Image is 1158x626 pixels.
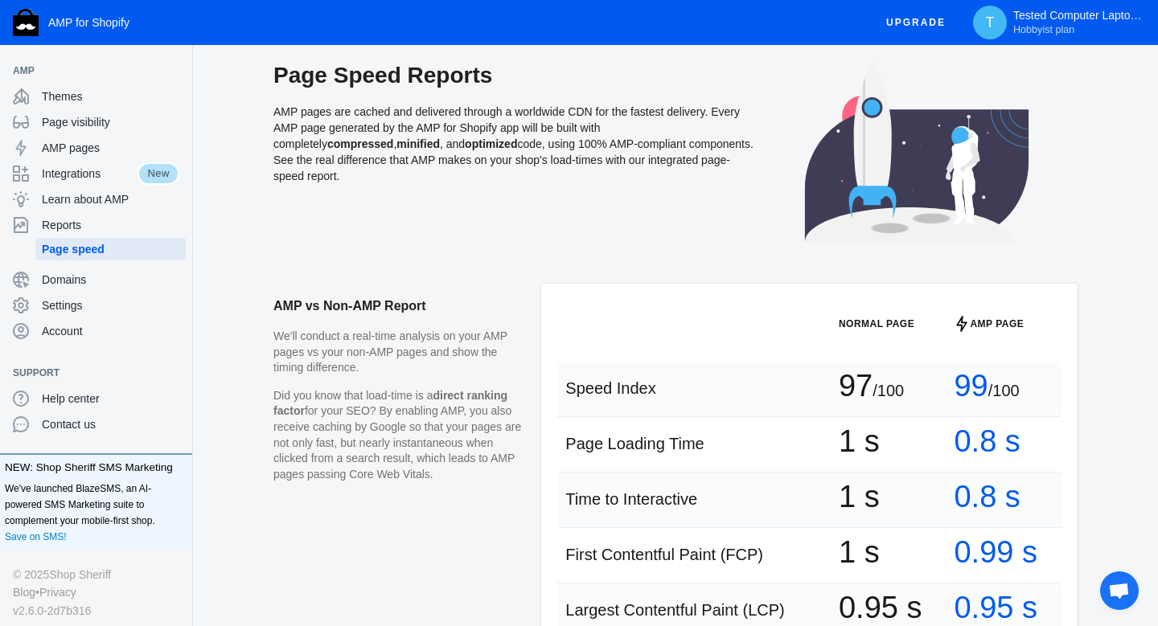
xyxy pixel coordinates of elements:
[138,162,179,185] span: New
[13,365,163,381] span: Support
[839,378,873,394] span: 97
[6,293,186,318] a: Settings
[6,411,186,437] a: Contact us
[273,61,756,258] div: AMP pages are cached and delivered through a worldwide CDN for the fastest delivery. Every AMP pa...
[48,16,129,29] span: AMP for Shopify
[565,435,704,452] span: Page Loading Time
[6,135,186,161] a: AMP pages
[13,9,39,36] img: Shop Sheriff Logo
[42,272,179,288] span: Domains
[954,544,1037,560] span: 0.99 s
[954,433,1020,449] span: 0.8 s
[13,583,179,601] div: •
[13,602,179,620] div: v2.6.0-2d7b316
[42,88,179,104] span: Themes
[1013,23,1074,36] span: Hobbyist plan
[42,114,179,130] span: Page visibility
[163,370,189,376] button: Add a sales channel
[35,238,186,260] a: Page speed
[5,529,67,545] a: Save on SMS!
[839,599,922,616] span: 0.95 s
[273,61,756,90] h2: Page Speed Reports
[6,84,186,109] a: Themes
[13,583,35,601] a: Blog
[6,109,186,135] a: Page visibility
[839,433,880,449] span: 1 s
[13,566,179,583] div: © 2025
[42,217,179,233] span: Reports
[42,166,138,182] span: Integrations
[839,489,880,505] span: 1 s
[42,241,179,257] span: Page speed
[954,489,1020,505] span: 0.8 s
[970,316,1024,332] span: AMP Page
[327,137,393,150] strong: compressed
[839,316,938,332] h6: Normal Page
[954,378,988,394] span: 99
[465,137,517,150] strong: optimized
[42,391,179,407] span: Help center
[565,379,655,397] span: Speed Index
[6,318,186,344] a: Account
[565,601,784,619] span: Largest Contentful Paint (LCP)
[6,212,186,238] a: Reports
[886,8,946,37] span: Upgrade
[6,161,186,186] a: IntegrationsNew
[273,329,525,376] p: We'll conduct a real-time analysis on your AMP pages vs your non-AMP pages and show the timing di...
[42,140,179,156] span: AMP pages
[273,284,525,329] h2: AMP vs Non-AMP Report
[49,566,111,583] a: Shop Sheriff
[42,416,179,432] span: Contact us
[13,63,163,79] span: AMP
[163,68,189,74] button: Add a sales channel
[42,323,179,339] span: Account
[954,599,1037,616] span: 0.95 s
[982,14,998,31] span: T
[1013,9,1142,36] p: Tested Computer Laptop Parts
[42,191,179,207] span: Learn about AMP
[6,267,186,293] a: Domains
[39,583,76,601] a: Privacy
[873,8,959,38] button: Upgrade
[873,382,904,399] span: /100
[565,546,763,563] span: First Contentful Paint (FCP)
[273,388,525,483] p: Did you know that load-time is a for your SEO? By enabling AMP, you also receive caching by Googl...
[6,186,186,212] a: Learn about AMP
[396,137,440,150] strong: minified
[839,544,880,560] span: 1 s
[1090,562,1139,610] div: Open chat
[42,297,179,313] span: Settings
[988,382,1020,399] span: /100
[565,490,697,508] span: Time to Interactive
